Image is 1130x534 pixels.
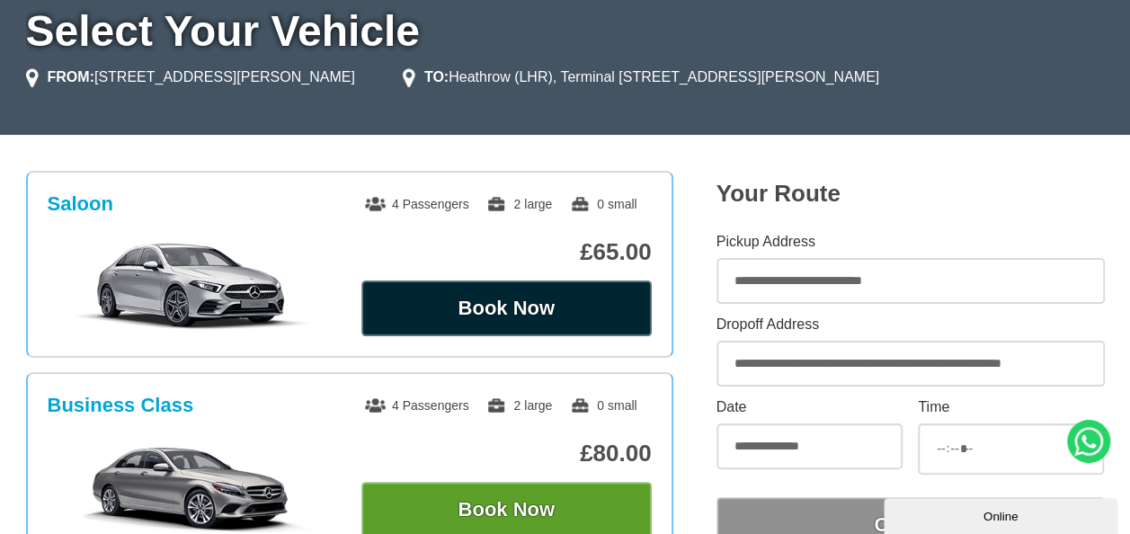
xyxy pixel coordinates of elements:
[26,67,355,88] li: [STREET_ADDRESS][PERSON_NAME]
[361,238,652,266] p: £65.00
[48,394,194,417] h3: Business Class
[57,442,327,532] img: Business Class
[26,10,1105,53] h1: Select Your Vehicle
[570,197,636,211] span: 0 small
[48,69,94,85] strong: FROM:
[716,400,903,414] label: Date
[918,400,1104,414] label: Time
[570,398,636,413] span: 0 small
[424,69,449,85] strong: TO:
[716,180,1105,208] h2: Your Route
[884,494,1121,534] iframe: chat widget
[361,280,652,336] button: Book Now
[57,241,327,331] img: Saloon
[716,317,1105,332] label: Dropoff Address
[361,440,652,467] p: £80.00
[403,67,879,88] li: Heathrow (LHR), Terminal [STREET_ADDRESS][PERSON_NAME]
[486,398,552,413] span: 2 large
[365,197,469,211] span: 4 Passengers
[48,192,113,216] h3: Saloon
[716,235,1105,249] label: Pickup Address
[486,197,552,211] span: 2 large
[365,398,469,413] span: 4 Passengers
